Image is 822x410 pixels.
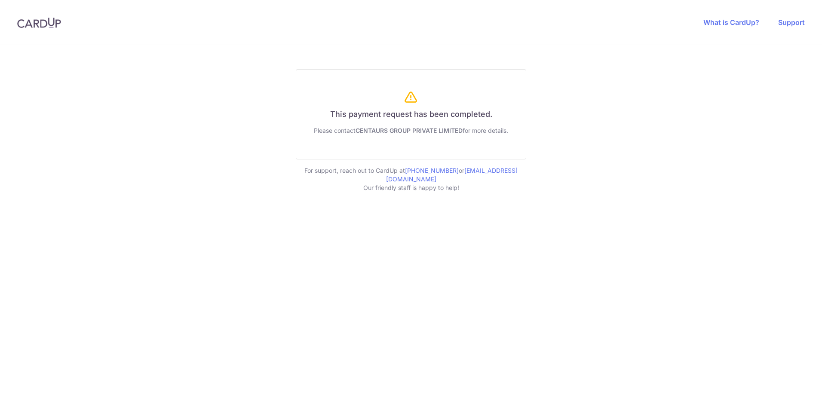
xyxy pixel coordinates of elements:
[778,18,805,27] a: Support
[296,184,526,192] p: Our friendly staff is happy to help!
[386,167,518,183] a: [EMAIL_ADDRESS][DOMAIN_NAME]
[356,127,463,134] span: CENTAURS GROUP PRIVATE LIMITED
[296,166,526,184] p: For support, reach out to CardUp at or
[17,18,61,28] img: CardUp Logo
[405,167,459,174] a: [PHONE_NUMBER]
[703,18,759,27] a: What is CardUp?
[307,110,515,119] h6: This payment request has been completed.
[307,126,515,135] div: Please contact for more details.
